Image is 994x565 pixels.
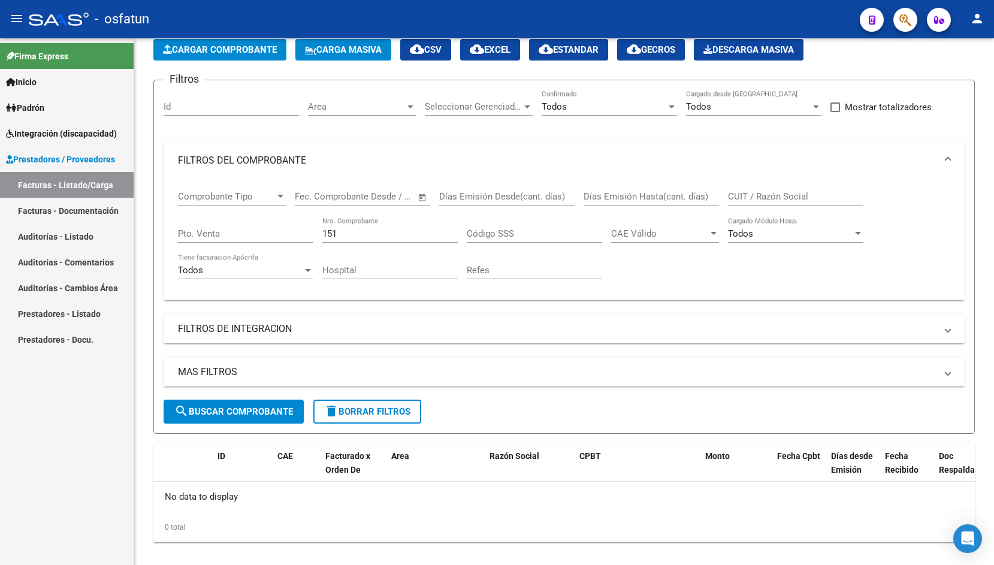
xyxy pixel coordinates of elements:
mat-icon: search [174,404,189,418]
span: Area [308,101,405,112]
h3: Filtros [164,71,205,87]
div: Open Intercom Messenger [953,524,982,553]
span: Gecros [627,44,675,55]
span: Todos [178,265,203,276]
datatable-header-cell: Facturado x Orden De [321,443,386,496]
mat-icon: delete [324,404,339,418]
input: Fecha inicio [295,191,343,202]
datatable-header-cell: Fecha Cpbt [772,443,826,496]
span: - osfatun [95,6,149,32]
span: Area [391,451,409,461]
span: Doc Respaldatoria [939,451,993,475]
app-download-masive: Descarga masiva de comprobantes (adjuntos) [694,39,803,61]
span: Días desde Emisión [831,451,873,475]
button: Descarga Masiva [694,39,803,61]
span: Razón Social [490,451,539,461]
datatable-header-cell: CPBT [575,443,700,496]
mat-icon: cloud_download [539,42,553,56]
button: Estandar [529,39,608,61]
span: Firma Express [6,50,68,63]
datatable-header-cell: Razón Social [485,443,575,496]
span: Todos [686,101,711,112]
span: Prestadores / Proveedores [6,153,115,166]
span: Borrar Filtros [324,406,410,417]
mat-expansion-panel-header: FILTROS DE INTEGRACION [164,315,965,343]
span: CAE [277,451,293,461]
div: FILTROS DEL COMPROBANTE [164,180,965,300]
span: Padrón [6,101,44,114]
span: Descarga Masiva [703,44,794,55]
mat-icon: menu [10,11,24,26]
span: Fecha Cpbt [777,451,820,461]
mat-icon: cloud_download [410,42,424,56]
span: Estandar [539,44,599,55]
button: Gecros [617,39,685,61]
span: Carga Masiva [305,44,382,55]
span: CSV [410,44,442,55]
mat-icon: person [970,11,984,26]
span: Facturado x Orden De [325,451,370,475]
datatable-header-cell: Area [386,443,467,496]
mat-icon: cloud_download [627,42,641,56]
span: Fecha Recibido [885,451,919,475]
span: EXCEL [470,44,510,55]
button: Open calendar [416,191,430,204]
span: Monto [705,451,730,461]
datatable-header-cell: CAE [273,443,321,496]
button: CSV [400,39,451,61]
span: Integración (discapacidad) [6,127,117,140]
mat-expansion-panel-header: MAS FILTROS [164,358,965,386]
button: Carga Masiva [295,39,391,61]
mat-panel-title: FILTROS DE INTEGRACION [178,322,936,336]
span: Todos [728,228,753,239]
span: Seleccionar Gerenciador [425,101,522,112]
span: Buscar Comprobante [174,406,293,417]
button: Buscar Comprobante [164,400,304,424]
button: Cargar Comprobante [153,39,286,61]
span: Inicio [6,75,37,89]
button: EXCEL [460,39,520,61]
button: Borrar Filtros [313,400,421,424]
span: Todos [542,101,567,112]
datatable-header-cell: Monto [700,443,772,496]
span: CAE Válido [611,228,708,239]
datatable-header-cell: Días desde Emisión [826,443,880,496]
input: Fecha fin [354,191,412,202]
datatable-header-cell: Fecha Recibido [880,443,934,496]
div: 0 total [153,512,975,542]
span: ID [217,451,225,461]
span: Mostrar totalizadores [845,100,932,114]
mat-panel-title: FILTROS DEL COMPROBANTE [178,154,936,167]
span: CPBT [579,451,601,461]
div: No data to display [153,482,975,512]
datatable-header-cell: ID [213,443,273,496]
span: Cargar Comprobante [163,44,277,55]
mat-icon: cloud_download [470,42,484,56]
span: Comprobante Tipo [178,191,275,202]
mat-expansion-panel-header: FILTROS DEL COMPROBANTE [164,141,965,180]
mat-panel-title: MAS FILTROS [178,365,936,379]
